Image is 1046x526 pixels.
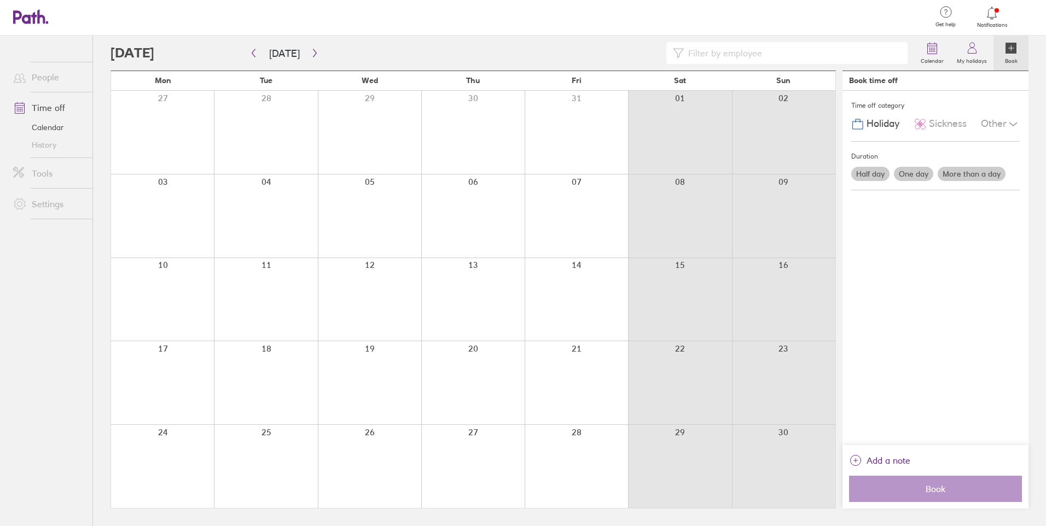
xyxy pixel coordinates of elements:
span: Notifications [974,22,1010,28]
a: People [4,66,92,88]
input: Filter by employee [684,43,901,63]
button: [DATE] [260,44,309,62]
a: My holidays [950,36,993,71]
label: Calendar [914,55,950,65]
a: Notifications [974,5,1010,28]
div: Book time off [849,76,898,85]
span: Tue [260,76,272,85]
span: Get help [928,21,963,28]
a: Tools [4,162,92,184]
label: One day [894,167,933,181]
a: Settings [4,193,92,215]
div: Duration [851,148,1020,165]
a: Calendar [914,36,950,71]
a: Calendar [4,119,92,136]
label: Book [998,55,1024,65]
span: Thu [466,76,480,85]
span: Sat [674,76,686,85]
a: Book [993,36,1028,71]
span: Sickness [929,118,967,130]
label: My holidays [950,55,993,65]
span: Add a note [867,452,910,469]
div: Time off category [851,97,1020,114]
span: Mon [155,76,171,85]
button: Book [849,476,1022,502]
div: Other [981,114,1020,135]
a: Time off [4,97,92,119]
span: Holiday [867,118,899,130]
button: Add a note [849,452,910,469]
a: History [4,136,92,154]
label: More than a day [938,167,1006,181]
span: Sun [776,76,791,85]
label: Half day [851,167,890,181]
span: Wed [362,76,378,85]
span: Fri [572,76,582,85]
span: Book [857,484,1014,494]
